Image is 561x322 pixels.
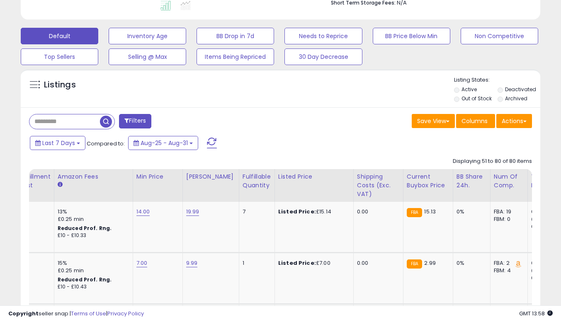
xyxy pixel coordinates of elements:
[461,86,477,93] label: Active
[278,259,316,267] b: Listed Price:
[19,208,48,215] div: 2.77
[197,48,274,65] button: Items Being Repriced
[243,259,268,267] div: 1
[58,232,126,239] div: £10 - £10.33
[136,259,148,267] a: 7.00
[87,140,125,148] span: Compared to:
[58,172,129,181] div: Amazon Fees
[58,267,126,274] div: £0.25 min
[243,172,271,190] div: Fulfillable Quantity
[456,114,495,128] button: Columns
[494,172,524,190] div: Num of Comp.
[457,172,487,190] div: BB Share 24h.
[407,208,422,217] small: FBA
[531,216,543,223] small: (0%)
[494,259,521,267] div: FBA: 2
[461,117,488,125] span: Columns
[128,136,198,150] button: Aug-25 - Aug-31
[197,28,274,44] button: BB Drop in 7d
[424,259,436,267] span: 2.99
[357,259,397,267] div: 0.00
[457,259,484,267] div: 0%
[58,208,126,215] div: 13%
[58,225,112,232] b: Reduced Prof. Rng.
[109,28,186,44] button: Inventory Age
[407,259,422,269] small: FBA
[58,259,126,267] div: 15%
[8,310,144,318] div: seller snap | |
[424,208,436,215] span: 15.13
[58,215,126,223] div: £0.25 min
[136,208,150,216] a: 14.00
[186,259,198,267] a: 9.99
[107,310,144,317] a: Privacy Policy
[19,259,48,267] div: 1.91
[357,208,397,215] div: 0.00
[531,267,543,274] small: (0%)
[454,76,540,84] p: Listing States:
[21,48,98,65] button: Top Sellers
[278,172,350,181] div: Listed Price
[119,114,151,128] button: Filters
[494,208,521,215] div: FBA: 19
[141,139,188,147] span: Aug-25 - Aug-31
[461,28,538,44] button: Non Competitive
[186,172,236,181] div: [PERSON_NAME]
[284,28,362,44] button: Needs to Reprice
[519,310,553,317] span: 2025-09-8 13:58 GMT
[278,208,316,215] b: Listed Price:
[494,215,521,223] div: FBM: 0
[505,95,527,102] label: Archived
[284,48,362,65] button: 30 Day Decrease
[278,208,347,215] div: £15.14
[136,172,179,181] div: Min Price
[407,172,449,190] div: Current Buybox Price
[109,48,186,65] button: Selling @ Max
[71,310,106,317] a: Terms of Use
[30,136,85,150] button: Last 7 Days
[457,208,484,215] div: 0%
[453,157,532,165] div: Displaying 51 to 80 of 80 items
[373,28,450,44] button: BB Price Below Min
[42,139,75,147] span: Last 7 Days
[58,276,112,283] b: Reduced Prof. Rng.
[412,114,455,128] button: Save View
[58,283,126,291] div: £10 - £10.43
[243,208,268,215] div: 7
[494,267,521,274] div: FBM: 4
[278,259,347,267] div: £7.00
[19,172,51,190] div: Fulfillment Cost
[186,208,199,216] a: 19.99
[44,79,76,91] h5: Listings
[8,310,39,317] strong: Copyright
[357,172,400,199] div: Shipping Costs (Exc. VAT)
[58,181,63,189] small: Amazon Fees.
[461,95,492,102] label: Out of Stock
[496,114,532,128] button: Actions
[21,28,98,44] button: Default
[505,86,536,93] label: Deactivated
